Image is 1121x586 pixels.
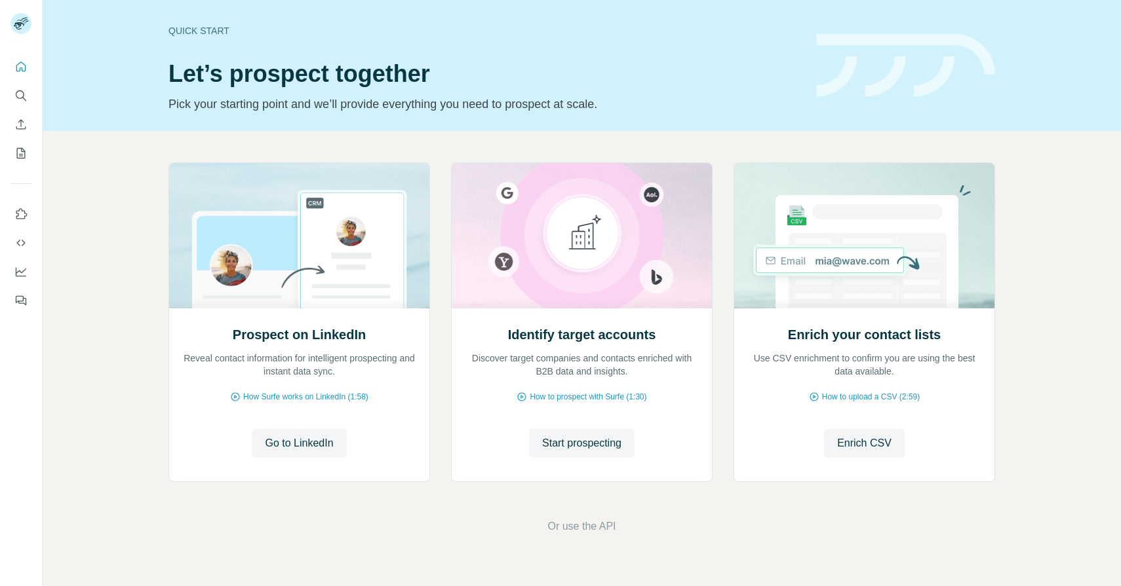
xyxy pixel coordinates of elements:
[265,435,333,451] span: Go to LinkedIn
[10,260,31,284] button: Dashboard
[10,55,31,79] button: Quick start
[10,289,31,312] button: Feedback
[837,435,892,451] span: Enrich CSV
[243,391,368,403] span: How Surfe works on LinkedIn (1:58)
[747,352,981,378] p: Use CSV enrichment to confirm you are using the best data available.
[465,352,699,378] p: Discover target companies and contacts enriched with B2B data and insights.
[529,429,635,458] button: Start prospecting
[10,202,31,226] button: Use Surfe on LinkedIn
[451,163,713,308] img: Identify target accounts
[734,163,995,308] img: Enrich your contact lists
[168,24,800,37] div: Quick start
[10,113,31,136] button: Enrich CSV
[182,352,416,378] p: Reveal contact information for intelligent prospecting and instant data sync.
[252,429,346,458] button: Go to LinkedIn
[816,34,995,98] img: banner
[233,325,366,344] h2: Prospect on LinkedIn
[788,325,941,344] h2: Enrich your contact lists
[824,429,905,458] button: Enrich CSV
[168,61,800,87] h1: Let’s prospect together
[530,391,646,403] span: How to prospect with Surfe (1:30)
[10,141,31,165] button: My lists
[168,163,430,308] img: Prospect on LinkedIn
[10,231,31,255] button: Use Surfe API
[547,519,616,534] button: Or use the API
[508,325,656,344] h2: Identify target accounts
[10,84,31,107] button: Search
[822,391,920,403] span: How to upload a CSV (2:59)
[542,435,621,451] span: Start prospecting
[168,95,800,113] p: Pick your starting point and we’ll provide everything you need to prospect at scale.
